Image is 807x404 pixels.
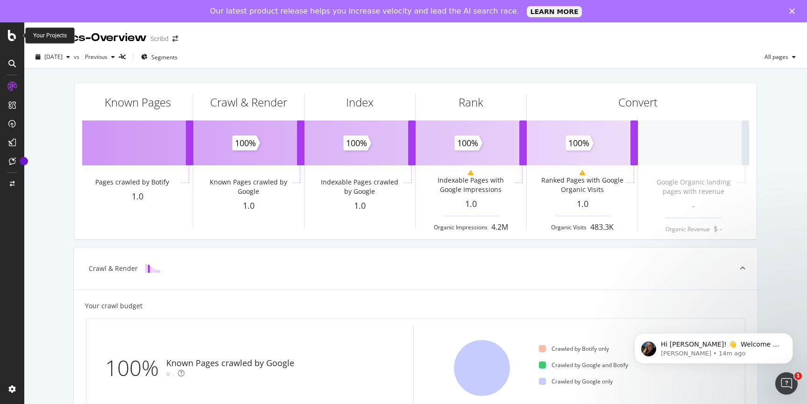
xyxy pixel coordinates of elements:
[85,301,142,311] div: Your crawl budget
[620,313,807,379] iframe: Intercom notifications message
[20,157,28,165] div: Tooltip anchor
[789,8,799,14] div: Close
[434,223,488,231] div: Organic Impressions
[81,53,107,61] span: Previous
[210,94,287,110] div: Crawl & Render
[166,373,170,376] img: Equal
[304,200,415,212] div: 1.0
[44,53,63,61] span: 2025 Aug. 20th
[89,264,138,273] div: Crawl & Render
[74,53,81,61] span: vs
[459,94,483,110] div: Rank
[137,50,181,64] button: Segments
[145,264,160,273] img: block-icon
[206,177,290,196] div: Known Pages crawled by Google
[539,345,609,353] div: Crawled by Botify only
[150,34,169,43] div: Scribd
[172,35,178,42] div: arrow-right-arrow-left
[172,369,174,379] div: -
[33,32,67,40] div: Your Projects
[95,177,169,187] div: Pages crawled by Botify
[527,6,582,17] a: LEARN MORE
[166,357,294,369] div: Known Pages crawled by Google
[416,198,526,210] div: 1.0
[105,353,166,383] div: 100%
[105,94,171,110] div: Known Pages
[32,30,147,46] div: Analytics - Overview
[82,191,193,203] div: 1.0
[491,222,508,233] div: 4.2M
[210,7,519,16] div: Our latest product release helps you increase velocity and lead the AI search race.
[539,361,628,369] div: Crawled by Google and Botify
[761,50,800,64] button: All pages
[81,50,119,64] button: Previous
[539,377,613,385] div: Crawled by Google only
[775,372,798,395] iframe: Intercom live chat
[346,94,374,110] div: Index
[761,53,788,61] span: All pages
[429,176,512,194] div: Indexable Pages with Google Impressions
[794,372,802,380] span: 1
[318,177,401,196] div: Indexable Pages crawled by Google
[193,200,304,212] div: 1.0
[32,50,74,64] button: [DATE]
[151,53,177,61] span: Segments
